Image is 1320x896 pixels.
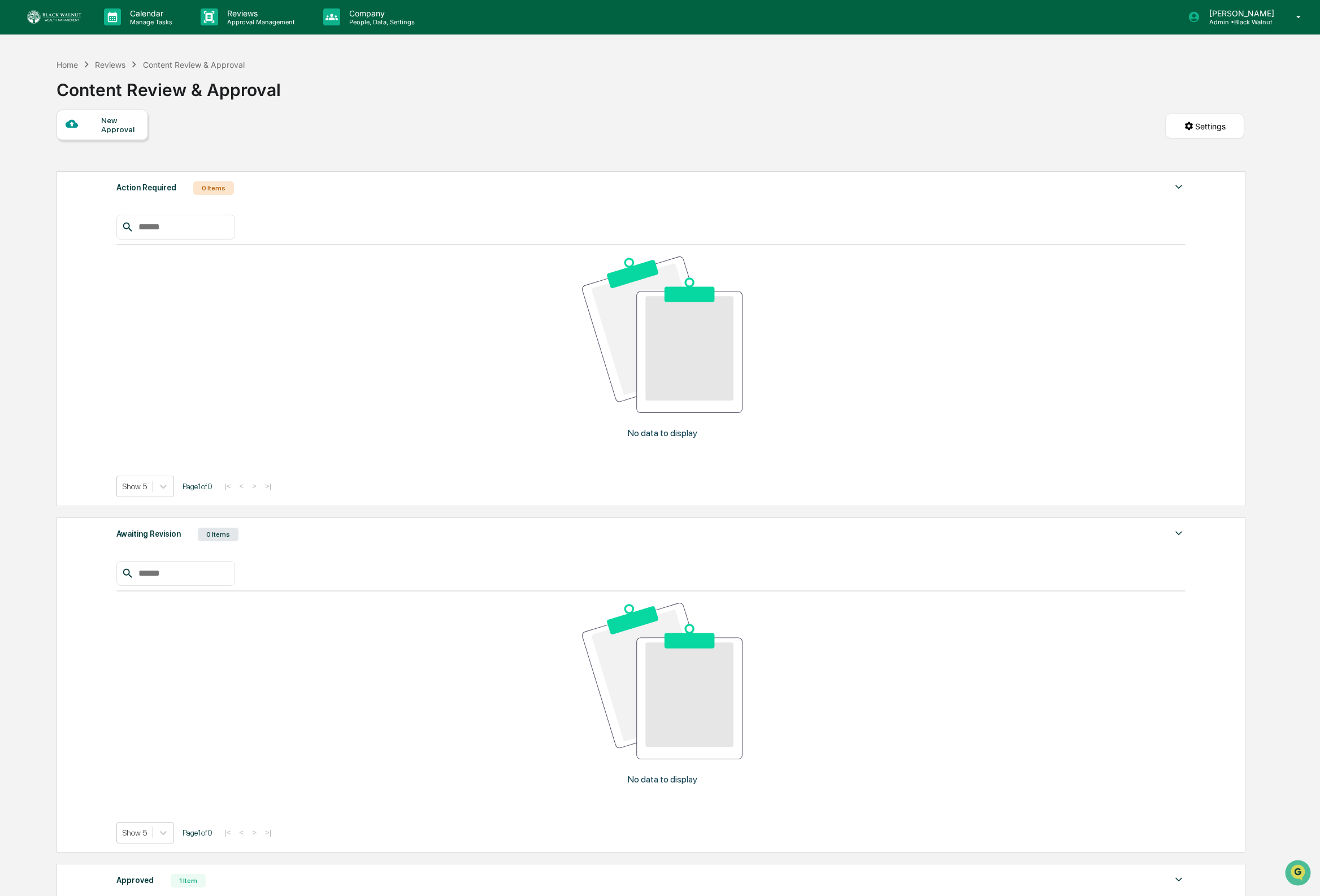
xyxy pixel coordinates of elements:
[82,233,91,242] div: 🗄️
[249,828,260,837] button: >
[7,249,76,269] a: 🔎Data Lookup
[582,603,742,759] img: No data
[94,185,98,194] span: •
[100,154,123,163] span: [DATE]
[80,280,137,289] a: Powered byPylon
[24,87,44,107] img: 8933085812038_c878075ebb4cc5468115_72.jpg
[23,185,32,194] img: 1746055101610-c473b297-6a78-478c-a979-82029cc54cd1
[175,124,206,137] button: See all
[192,90,206,104] button: Start new chat
[121,18,178,26] p: Manage Tasks
[101,116,139,134] div: New Approval
[11,24,206,42] p: How can we help?
[116,873,154,888] div: Approved
[628,428,697,438] p: No data to display
[1172,527,1186,540] img: caret
[218,18,301,26] p: Approval Management
[628,774,697,785] p: No data to display
[121,8,178,18] p: Calendar
[23,155,32,164] img: 1746055101610-c473b297-6a78-478c-a979-82029cc54cd1
[262,828,275,837] button: >|
[1172,180,1186,194] img: caret
[57,60,78,69] div: Home
[340,8,420,18] p: Company
[221,828,234,837] button: |<
[95,60,125,69] div: Reviews
[193,181,234,195] div: 0 Items
[112,281,137,289] span: Pylon
[171,874,206,888] div: 1 Item
[1200,8,1280,18] p: [PERSON_NAME]
[1200,18,1280,26] p: Admin • Black Walnut
[249,481,260,491] button: >
[11,233,20,242] div: 🖐️
[94,154,98,163] span: •
[262,481,275,491] button: >|
[1165,114,1244,138] button: Settings
[183,828,212,837] span: Page 1 of 0
[11,87,32,107] img: 1746055101610-c473b297-6a78-478c-a979-82029cc54cd1
[236,481,247,491] button: <
[198,528,238,541] div: 0 Items
[7,227,77,247] a: 🖐️Preclearance
[218,8,301,18] p: Reviews
[221,481,234,491] button: |<
[35,185,92,194] span: [PERSON_NAME]
[340,18,420,26] p: People, Data, Settings
[23,232,73,243] span: Preclearance
[1284,859,1314,889] iframe: Open customer support
[23,253,71,264] span: Data Lookup
[51,98,155,107] div: We're available if you need us!
[183,482,212,491] span: Page 1 of 0
[11,254,20,263] div: 🔎
[35,154,92,163] span: [PERSON_NAME]
[116,527,181,541] div: Awaiting Revision
[11,174,29,192] img: Jack Rasmussen
[11,126,76,135] div: Past conversations
[582,256,742,413] img: No data
[143,60,245,69] div: Content Review & Approval
[11,143,29,162] img: Jack Rasmussen
[27,10,81,24] img: logo
[116,180,176,195] div: Action Required
[51,87,185,98] div: Start new chat
[1172,873,1186,886] img: caret
[77,227,145,247] a: 🗄️Attestations
[100,185,123,194] span: [DATE]
[93,232,140,243] span: Attestations
[236,828,247,837] button: <
[57,71,281,100] div: Content Review & Approval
